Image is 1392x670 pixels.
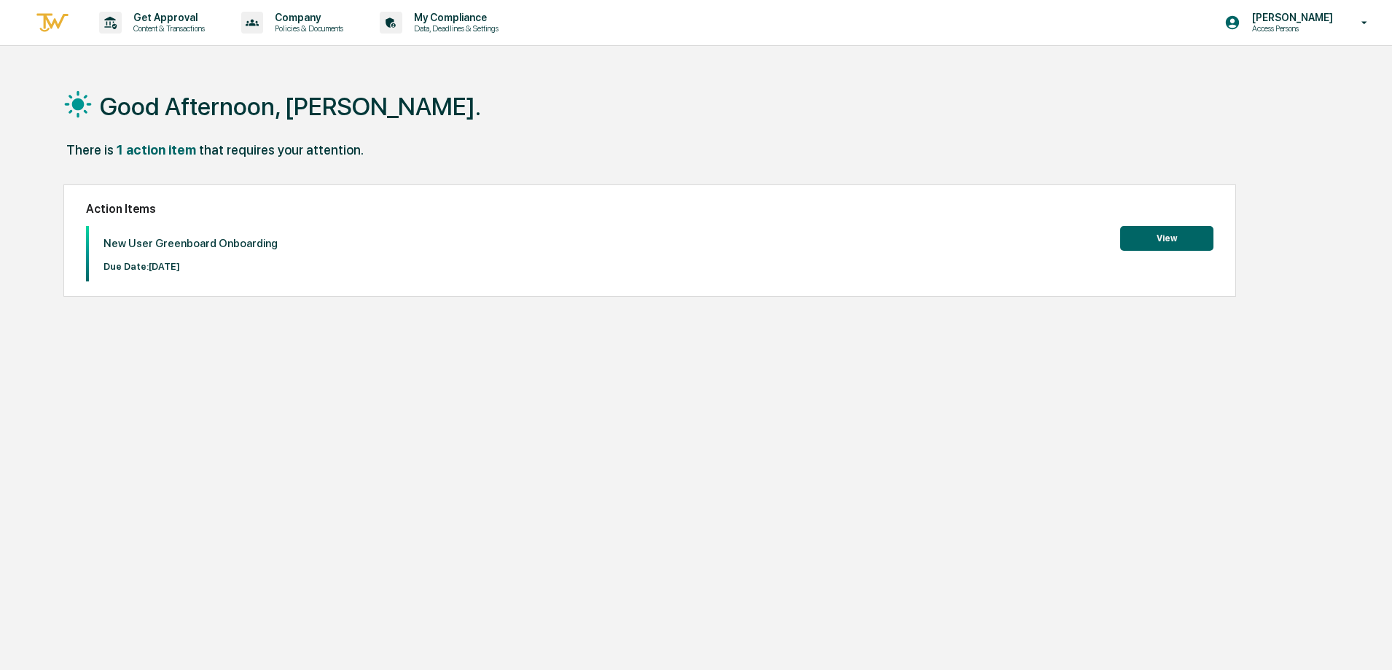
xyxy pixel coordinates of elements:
[402,12,506,23] p: My Compliance
[1240,23,1340,34] p: Access Persons
[1120,226,1213,251] button: View
[402,23,506,34] p: Data, Deadlines & Settings
[1120,230,1213,244] a: View
[122,23,212,34] p: Content & Transactions
[103,237,278,250] p: New User Greenboard Onboarding
[263,12,351,23] p: Company
[66,142,114,157] div: There is
[199,142,364,157] div: that requires your attention.
[100,92,481,121] h1: Good Afternoon, [PERSON_NAME].
[103,261,278,272] p: Due Date: [DATE]
[35,11,70,35] img: logo
[1240,12,1340,23] p: [PERSON_NAME]
[122,12,212,23] p: Get Approval
[263,23,351,34] p: Policies & Documents
[86,202,1213,216] h2: Action Items
[117,142,196,157] div: 1 action item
